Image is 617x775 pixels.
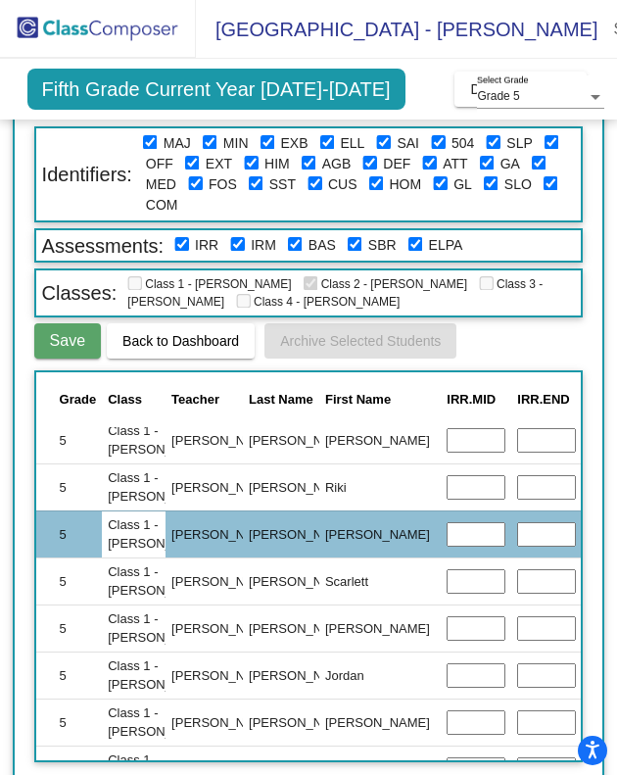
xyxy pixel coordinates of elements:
[50,332,85,349] span: Save
[108,390,142,410] div: Class
[368,235,397,256] label: SAEBRS
[319,557,445,605] td: Scarlett
[397,133,419,154] label: Individualized Education Plan
[451,133,474,154] label: 504 Plan
[429,235,463,256] label: ELPAC
[102,605,218,652] td: Class 1 - [PERSON_NAME]
[251,235,276,256] label: iReady Math Diagnostic
[319,605,445,652] td: [PERSON_NAME]
[36,557,103,605] td: 5
[340,133,364,154] label: English Language Learner
[108,390,213,410] div: Class
[166,652,282,699] td: [PERSON_NAME]
[304,277,467,291] span: Class 2 - [PERSON_NAME]
[102,416,218,463] td: Class 1 - [PERSON_NAME]
[146,174,176,195] label: Medical Concerns (i.e. allergy, asthma)
[269,174,296,195] label: SST In Progress or Needed
[36,463,103,510] td: 5
[36,605,103,652] td: 5
[264,154,290,174] label: High maintenence
[517,392,569,407] span: IRR.END
[36,699,103,746] td: 5
[453,174,472,195] label: Wears Glasses
[243,605,359,652] td: [PERSON_NAME]
[36,279,123,307] span: Classes:
[243,652,359,699] td: [PERSON_NAME]
[36,652,103,699] td: 5
[470,81,571,97] span: Digital Data Wall
[477,89,519,103] span: Grade 5
[325,390,439,410] div: First Name
[319,652,445,699] td: Jordan
[243,510,359,557] td: [PERSON_NAME]
[506,133,532,154] label: IEP for Speech ONLY
[249,390,354,410] div: Last Name
[243,699,359,746] td: [PERSON_NAME]
[166,699,282,746] td: [PERSON_NAME]
[36,232,169,260] span: Assessments:
[196,14,597,45] span: [GEOGRAPHIC_DATA] - [PERSON_NAME]
[236,295,400,309] span: Class 4 - [PERSON_NAME]
[166,510,282,557] td: [PERSON_NAME]
[102,510,218,557] td: Class 1 - [PERSON_NAME]
[264,323,456,359] button: Archive Selected Students
[166,605,282,652] td: [PERSON_NAME]
[500,154,520,174] label: Guardian Angel
[209,174,237,195] label: Foster
[447,392,496,407] span: IRR.MID
[390,174,422,195] label: Homeless / Doubled Up
[171,390,219,410] div: Teacher
[102,463,218,510] td: Class 1 - [PERSON_NAME]
[36,372,103,427] th: Grade
[195,235,218,256] label: iReady Reading Diagnostic
[325,390,391,410] div: First Name
[249,390,313,410] div: Last Name
[319,416,445,463] td: [PERSON_NAME]
[171,390,276,410] div: Teacher
[383,154,410,174] label: Defiant
[36,161,138,188] span: Identifiers:
[322,154,352,174] label: Aggressive Behavior
[223,133,249,154] label: Minor Behavior
[243,557,359,605] td: [PERSON_NAME]
[319,463,445,510] td: Riki
[280,133,308,154] label: Extreme Behavior
[319,510,445,557] td: [PERSON_NAME]
[206,154,232,174] label: Excessive Talking
[454,72,587,107] button: Digital Data Wall
[107,323,255,359] button: Back to Dashboard
[146,195,178,216] label: Combo Class
[122,333,239,349] span: Back to Dashboard
[36,416,103,463] td: 5
[102,699,218,746] td: Class 1 - [PERSON_NAME]
[328,174,357,195] label: Custody Concerns
[319,699,445,746] td: [PERSON_NAME]
[308,235,336,256] label: BAS Instructional Level
[102,557,218,605] td: Class 1 - [PERSON_NAME]
[34,323,101,359] button: Save
[127,277,291,291] span: Class 1 - [PERSON_NAME]
[166,557,282,605] td: [PERSON_NAME]
[164,133,191,154] label: Major Behavior
[166,416,282,463] td: [PERSON_NAME]
[243,463,359,510] td: [PERSON_NAME]
[166,463,282,510] td: [PERSON_NAME]
[27,69,405,110] span: Fifth Grade Current Year [DATE]-[DATE]
[36,510,103,557] td: 5
[146,154,173,174] label: Off Task
[280,333,441,349] span: Archive Selected Students
[504,174,532,195] label: Slow Worker
[243,416,359,463] td: [PERSON_NAME]
[443,154,467,174] label: Attendance Concerns
[102,652,218,699] td: Class 1 - [PERSON_NAME]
